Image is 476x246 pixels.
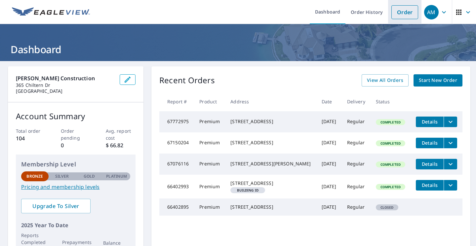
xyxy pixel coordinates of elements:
span: Completed [377,141,405,146]
button: detailsBtn-67076116 [416,159,444,169]
a: Upgrade To Silver [21,199,91,213]
span: Completed [377,185,405,189]
div: [STREET_ADDRESS] [230,139,311,146]
td: [DATE] [316,198,342,216]
em: Building ID [237,189,258,192]
p: Reports Completed [21,232,49,246]
p: Bronze [26,173,43,179]
td: Premium [194,154,225,175]
th: Delivery [342,92,371,111]
p: Gold [84,173,95,179]
button: filesDropdownBtn-67150204 [444,138,457,148]
td: Regular [342,198,371,216]
button: filesDropdownBtn-66402993 [444,180,457,191]
p: 2025 Year To Date [21,221,130,229]
span: Details [420,182,440,188]
td: 67772975 [159,111,194,132]
div: [STREET_ADDRESS] [230,204,311,210]
td: Regular [342,111,371,132]
h1: Dashboard [8,43,468,56]
td: [DATE] [316,175,342,198]
div: [STREET_ADDRESS] [230,118,311,125]
td: [DATE] [316,154,342,175]
th: Date [316,92,342,111]
span: Details [420,140,440,146]
p: 0 [61,141,91,149]
a: Order [391,5,418,19]
td: [DATE] [316,132,342,154]
span: Details [420,161,440,167]
button: detailsBtn-67772975 [416,117,444,127]
span: Completed [377,120,405,124]
p: Order pending [61,127,91,141]
p: [GEOGRAPHIC_DATA] [16,88,114,94]
td: Premium [194,132,225,154]
span: Upgrade To Silver [26,202,85,210]
p: $ 66.82 [106,141,136,149]
span: View All Orders [367,76,403,85]
td: Regular [342,132,371,154]
img: EV Logo [12,7,90,17]
td: Regular [342,154,371,175]
td: Premium [194,198,225,216]
p: Membership Level [21,160,130,169]
td: [DATE] [316,111,342,132]
button: detailsBtn-67150204 [416,138,444,148]
p: Platinum [106,173,127,179]
span: Closed [377,205,398,210]
th: Status [371,92,411,111]
div: AM [424,5,439,19]
p: 365 Chiltern Dr [16,82,114,88]
a: Start New Order [414,74,462,87]
td: 67076116 [159,154,194,175]
p: Silver [55,173,69,179]
p: Prepayments [62,239,90,246]
p: Recent Orders [159,74,215,87]
p: 104 [16,134,46,142]
th: Address [225,92,316,111]
span: Details [420,119,440,125]
button: detailsBtn-66402993 [416,180,444,191]
p: Total order [16,127,46,134]
th: Report # [159,92,194,111]
td: 66402993 [159,175,194,198]
p: [PERSON_NAME] Construction [16,74,114,82]
div: [STREET_ADDRESS] [230,180,311,187]
a: View All Orders [362,74,409,87]
th: Product [194,92,225,111]
td: Premium [194,111,225,132]
a: Pricing and membership levels [21,183,130,191]
div: [STREET_ADDRESS][PERSON_NAME] [230,160,311,167]
p: Avg. report cost [106,127,136,141]
p: Account Summary [16,110,136,122]
td: 66402895 [159,198,194,216]
button: filesDropdownBtn-67076116 [444,159,457,169]
button: filesDropdownBtn-67772975 [444,117,457,127]
td: Regular [342,175,371,198]
span: Completed [377,162,405,167]
span: Start New Order [419,76,457,85]
td: Premium [194,175,225,198]
td: 67150204 [159,132,194,154]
